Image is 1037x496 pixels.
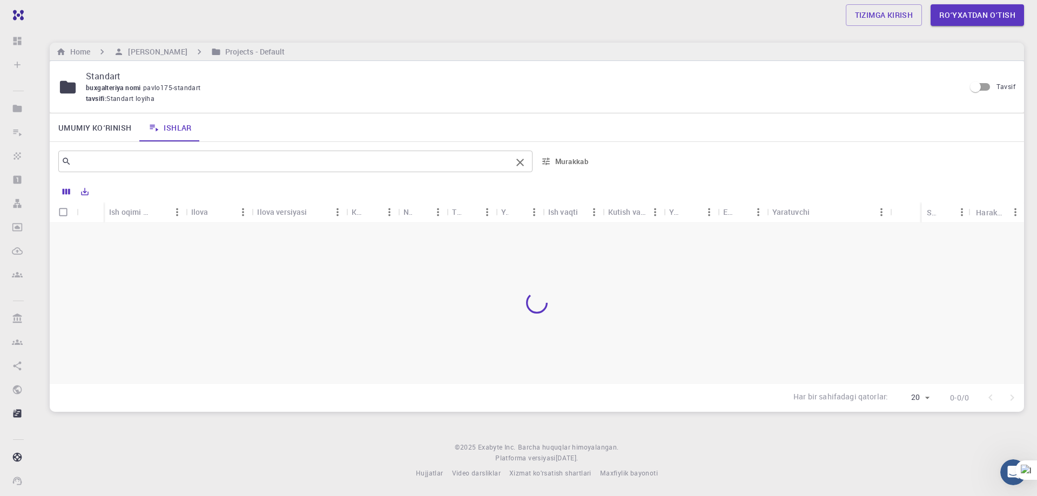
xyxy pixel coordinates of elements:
[509,468,591,479] a: Xizmat ko'rsatish shartlari
[86,70,120,82] font: Standart
[363,203,381,221] button: Saralash
[931,4,1024,26] a: Roʻyxatdan oʻtish
[950,392,969,403] font: 0-0/0
[169,203,186,221] button: Menyu
[478,443,516,451] font: Exabyte Inc.
[86,94,105,103] font: tavsifi
[106,94,154,103] font: Standart loyiha
[939,10,1015,20] font: Roʻyxatdan oʻtish
[608,207,650,217] font: Kutish vaqti
[548,207,578,217] font: Ish vaqti
[208,203,225,221] button: Saralash
[701,203,718,221] button: Menyu
[77,202,104,223] div: Belgi
[257,207,307,217] font: Ilova versiyasi
[927,207,950,218] font: Status
[971,202,1024,223] div: Harakatlar
[911,392,920,402] font: 20
[109,207,160,217] font: Ish oqimi nomi
[191,207,208,217] font: Ilova
[412,203,429,221] button: Saralash
[164,123,191,133] font: Ishlar
[526,203,543,221] button: Menyu
[104,201,186,222] div: Ish oqimi nomi
[381,203,398,221] button: Menyu
[143,83,201,92] font: pavlo175-standart
[124,46,187,58] h6: [PERSON_NAME]
[1000,459,1026,485] iframe: Interkom jonli suhbat
[600,468,658,479] a: Maxfiylik bayonoti
[109,201,151,222] div: Ish oqimi nomi
[511,154,529,171] button: Toza
[54,46,287,58] nav: non bo'lagi
[767,201,891,222] div: Yaratuvchi
[76,183,94,200] button: Eksport
[186,201,252,222] div: Ilova
[921,202,971,223] div: Status
[647,203,664,221] button: Menyu
[221,46,285,58] h6: Projects - Default
[750,203,767,221] button: Menyu
[429,203,447,221] button: Menyu
[846,4,922,26] a: Tizimga kirish
[603,201,664,222] div: Kutish vaqti
[518,443,619,451] font: Barcha huquqlar himoyalangan.
[718,201,767,222] div: Egasi
[556,453,576,462] font: [DATE]
[416,468,443,477] font: Hujjatlar
[452,468,501,479] a: Video darsliklar
[58,123,131,133] font: Umumiy koʻrinish
[600,468,658,477] font: Maxfiylik bayonoti
[976,207,1014,218] font: Harakatlar
[416,468,443,479] a: Hujjatlar
[508,203,526,221] button: Saralash
[664,201,718,222] div: Yaratilgan
[495,453,556,462] font: Platforma versiyasi
[576,453,578,462] font: .
[953,203,971,221] button: Menyu
[873,203,890,221] button: Menyu
[496,201,543,222] div: Yadrolar
[86,83,141,92] font: buxgalteriya nomi
[793,391,888,402] font: Har bir sahifadagi qatorlar:
[537,153,594,170] button: Murakkab
[234,203,252,221] button: Menyu
[479,203,496,221] button: Menyu
[556,453,578,464] a: [DATE].
[346,201,398,222] div: Klaster
[683,203,701,221] button: Saralash
[452,468,501,477] font: Video darsliklar
[509,468,591,477] font: Xizmat ko'rsatish shartlari
[461,203,479,221] button: Saralash
[307,203,325,221] button: Saralash
[543,201,603,222] div: Ish vaqti
[455,443,460,451] font: ©
[57,183,76,200] button: Ustunlar
[329,203,346,221] button: Menyu
[252,201,346,222] div: Ilova versiyasi
[478,442,516,453] a: Exabyte Inc.
[855,10,913,20] font: Tizimga kirish
[732,203,750,221] button: Saralash
[66,46,90,58] h6: Home
[996,82,1015,91] font: Tavsif
[447,201,496,222] div: Tugunlar
[105,94,106,103] font: :
[585,203,603,221] button: Menyu
[772,207,810,217] font: Yaratuvchi
[1007,203,1024,221] button: Menyu
[9,10,24,21] img: logotip
[460,443,476,451] font: 2025
[398,201,447,222] div: Navbat
[810,203,827,221] button: Saralash
[555,157,588,166] font: Murakkab
[936,203,953,221] button: Saralash
[151,203,169,221] button: Saralash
